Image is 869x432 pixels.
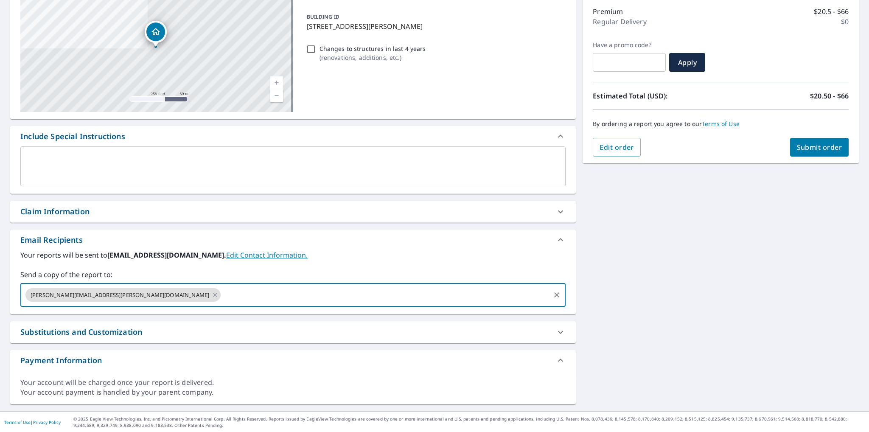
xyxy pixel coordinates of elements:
div: Payment Information [10,350,576,370]
div: Substitutions and Customization [20,326,142,338]
div: Payment Information [20,355,102,366]
label: Send a copy of the report to: [20,269,566,280]
p: | [4,420,61,425]
p: Changes to structures in last 4 years [320,44,426,53]
span: [PERSON_NAME][EMAIL_ADDRESS][PERSON_NAME][DOMAIN_NAME] [25,291,214,299]
a: Current Level 17, Zoom Out [270,89,283,102]
p: BUILDING ID [307,13,339,20]
p: Regular Delivery [593,17,646,27]
div: Claim Information [20,206,90,217]
div: Include Special Instructions [20,131,125,142]
a: Terms of Use [702,120,740,128]
span: Edit order [600,143,634,152]
div: Include Special Instructions [10,126,576,146]
div: Your account will be charged once your report is delivered. [20,378,566,387]
p: $20.5 - $66 [814,6,849,17]
div: Email Recipients [10,230,576,250]
p: $0 [841,17,849,27]
div: [PERSON_NAME][EMAIL_ADDRESS][PERSON_NAME][DOMAIN_NAME] [25,288,221,302]
p: By ordering a report you agree to our [593,120,849,128]
a: Current Level 17, Zoom In [270,76,283,89]
p: [STREET_ADDRESS][PERSON_NAME] [307,21,563,31]
div: Claim Information [10,201,576,222]
div: Dropped pin, building 1, Residential property, 1340 Graham St Saint Louis, MO 63139 [145,21,167,47]
button: Submit order [790,138,849,157]
a: EditContactInfo [226,250,308,260]
p: ( renovations, additions, etc. ) [320,53,426,62]
p: © 2025 Eagle View Technologies, Inc. and Pictometry International Corp. All Rights Reserved. Repo... [73,416,865,429]
button: Clear [551,289,563,301]
label: Your reports will be sent to [20,250,566,260]
div: Your account payment is handled by your parent company. [20,387,566,397]
p: Estimated Total (USD): [593,91,720,101]
b: [EMAIL_ADDRESS][DOMAIN_NAME]. [107,250,226,260]
span: Submit order [797,143,842,152]
button: Edit order [593,138,641,157]
a: Terms of Use [4,419,31,425]
div: Substitutions and Customization [10,321,576,343]
span: Apply [676,58,698,67]
p: Premium [593,6,623,17]
button: Apply [669,53,705,72]
label: Have a promo code? [593,41,666,49]
p: $20.50 - $66 [810,91,849,101]
div: Email Recipients [20,234,83,246]
a: Privacy Policy [33,419,61,425]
